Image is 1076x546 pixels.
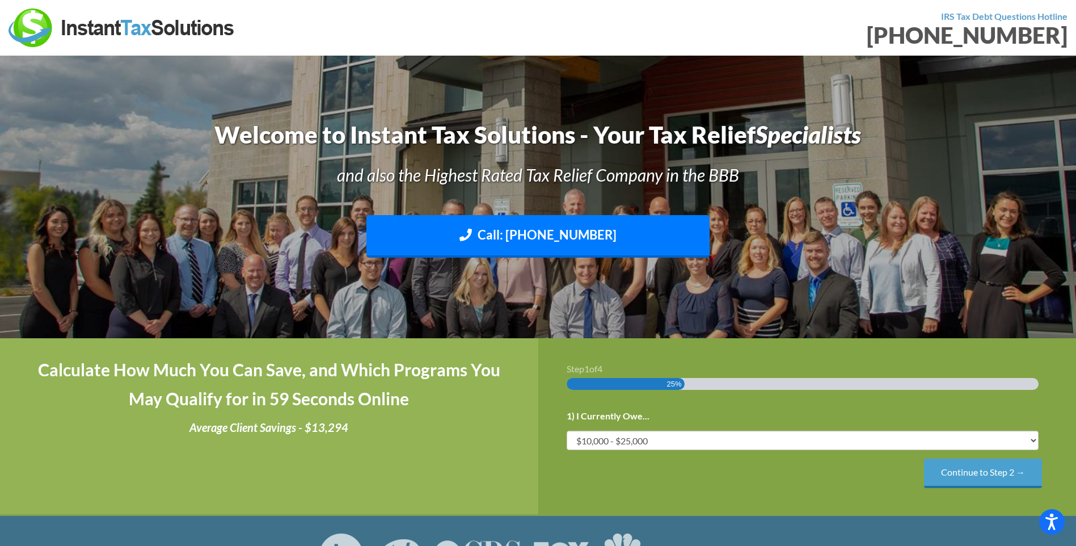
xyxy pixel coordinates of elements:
h1: Welcome to Instant Tax Solutions - Your Tax Relief [115,118,961,152]
input: Continue to Step 2 → [924,459,1042,488]
h4: Calculate How Much You Can Save, and Which Programs You May Qualify for in 59 Seconds Online [28,355,510,413]
i: Average Client Savings - $13,294 [189,421,348,434]
span: 1 [584,363,589,374]
div: [PHONE_NUMBER] [547,24,1068,47]
span: 25% [667,378,682,390]
label: 1) I Currently Owe... [567,410,649,422]
a: Call: [PHONE_NUMBER] [366,215,709,258]
img: Instant Tax Solutions Logo [9,9,235,47]
i: Specialists [756,120,861,149]
a: Instant Tax Solutions Logo [9,21,235,32]
span: 4 [597,363,602,374]
h3: Step of [567,364,1048,373]
h3: and also the Highest Rated Tax Relief Company in the BBB [115,163,961,187]
strong: IRS Tax Debt Questions Hotline [941,11,1067,22]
